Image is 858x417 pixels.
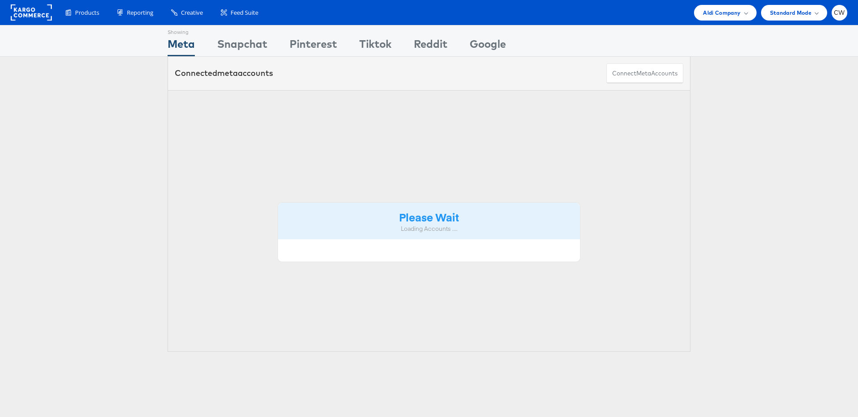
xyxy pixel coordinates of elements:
[231,8,258,17] span: Feed Suite
[414,36,447,56] div: Reddit
[168,25,195,36] div: Showing
[168,36,195,56] div: Meta
[770,8,812,17] span: Standard Mode
[175,67,273,79] div: Connected accounts
[75,8,99,17] span: Products
[470,36,506,56] div: Google
[359,36,391,56] div: Tiktok
[217,36,267,56] div: Snapchat
[399,209,459,224] strong: Please Wait
[181,8,203,17] span: Creative
[606,63,683,83] button: ConnectmetaAccounts
[290,36,337,56] div: Pinterest
[703,8,740,17] span: Aldi Company
[834,10,845,16] span: CW
[217,68,238,78] span: meta
[285,225,573,233] div: Loading Accounts ....
[636,69,651,78] span: meta
[127,8,153,17] span: Reporting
